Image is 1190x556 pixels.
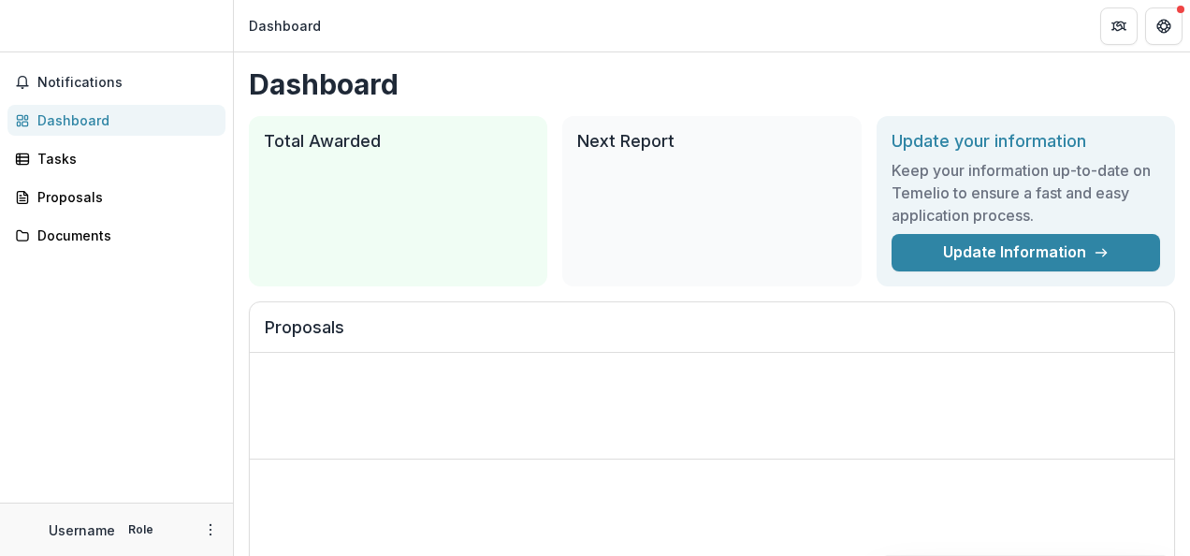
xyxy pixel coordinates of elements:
[249,67,1175,101] h1: Dashboard
[7,182,225,212] a: Proposals
[7,220,225,251] a: Documents
[577,131,846,152] h2: Next Report
[37,75,218,91] span: Notifications
[892,234,1160,271] a: Update Information
[37,149,210,168] div: Tasks
[199,519,222,541] button: More
[1100,7,1138,45] button: Partners
[892,131,1160,152] h2: Update your information
[7,67,225,97] button: Notifications
[7,105,225,136] a: Dashboard
[892,159,1160,227] h3: Keep your information up-to-date on Temelio to ensure a fast and easy application process.
[37,187,210,207] div: Proposals
[49,520,115,540] p: Username
[7,143,225,174] a: Tasks
[123,521,159,538] p: Role
[37,110,210,130] div: Dashboard
[249,16,321,36] div: Dashboard
[241,12,328,39] nav: breadcrumb
[1145,7,1183,45] button: Get Help
[264,131,532,152] h2: Total Awarded
[37,226,210,245] div: Documents
[265,317,1159,353] h2: Proposals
